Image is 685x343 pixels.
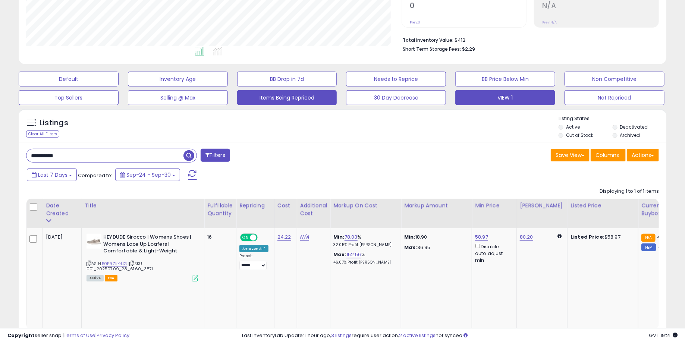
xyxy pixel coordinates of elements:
div: Clear All Filters [26,130,59,138]
div: Date Created [46,202,78,217]
div: Disable auto adjust min [475,242,511,264]
div: Displaying 1 to 1 of 1 items [600,188,659,195]
h2: N/A [542,1,659,12]
span: Sep-24 - Sep-30 [126,171,171,179]
div: Additional Cost [300,202,327,217]
div: Markup Amount [404,202,469,210]
span: OFF [257,235,268,241]
div: Preset: [239,254,268,270]
button: Needs to Reprice [346,72,446,86]
div: Cost [277,202,294,210]
span: All listings currently available for purchase on Amazon [87,275,104,281]
strong: Min: [404,233,415,240]
button: Non Competitive [565,72,664,86]
div: seller snap | | [7,332,129,339]
span: 48.99 [657,233,671,240]
h2: 0 [410,1,526,12]
span: FBA [105,275,117,281]
div: 16 [207,234,230,240]
button: Inventory Age [128,72,228,86]
label: Active [566,124,580,130]
div: [DATE] [46,234,76,240]
button: 30 Day Decrease [346,90,446,105]
button: Default [19,72,119,86]
div: ASIN: [87,234,198,281]
h5: Listings [40,118,68,128]
div: Amazon AI * [239,245,268,252]
div: Title [85,202,201,210]
small: Prev: 0 [410,20,420,25]
div: Min Price [475,202,513,210]
p: 32.05% Profit [PERSON_NAME] [333,242,395,248]
div: Repricing [239,202,271,210]
div: Last InventoryLab Update: 1 hour ago, require user action, not synced. [242,332,678,339]
button: Last 7 Days [27,169,77,181]
p: 36.95 [404,244,466,251]
a: 2 active listings [399,332,436,339]
p: 46.07% Profit [PERSON_NAME] [333,260,395,265]
div: % [333,251,395,265]
button: Not Repriced [565,90,664,105]
strong: Max: [404,244,417,251]
span: Columns [596,151,619,159]
div: $58.97 [571,234,632,240]
button: Sep-24 - Sep-30 [115,169,180,181]
button: Filters [201,149,230,162]
a: 3 listings [331,332,352,339]
button: Items Being Repriced [237,90,337,105]
b: Min: [333,233,345,240]
div: Markup on Cost [333,202,398,210]
a: B0B9ZKK4JG [102,261,127,267]
label: Out of Stock [566,132,593,138]
small: Prev: N/A [542,20,557,25]
a: 80.20 [520,233,533,241]
a: 58.97 [475,233,488,241]
div: Current Buybox Price [641,202,680,217]
b: Listed Price: [571,233,604,240]
b: Short Term Storage Fees: [403,46,461,52]
button: BB Drop in 7d [237,72,337,86]
div: [PERSON_NAME] [520,202,564,210]
label: Archived [620,132,640,138]
a: 78.03 [345,233,358,241]
small: FBM [641,243,656,251]
button: Columns [591,149,626,161]
button: BB Price Below Min [455,72,555,86]
b: Total Inventory Value: [403,37,453,43]
span: Compared to: [78,172,112,179]
span: | SKU: 001_20250709_28_61.60_3871 [87,261,153,272]
span: ON [241,235,250,241]
b: Max: [333,251,346,258]
li: $412 [403,35,653,44]
label: Deactivated [620,124,648,130]
a: Privacy Policy [97,332,129,339]
a: 152.56 [346,251,361,258]
button: Actions [627,149,659,161]
p: 18.90 [404,234,466,240]
strong: Copyright [7,332,35,339]
span: Last 7 Days [38,171,67,179]
small: FBA [641,234,655,242]
button: Save View [551,149,590,161]
p: Listing States: [559,115,666,122]
div: Fulfillable Quantity [207,202,233,217]
span: $2.29 [462,45,475,53]
b: HEYDUDE Sirocco | Womens Shoes | Womens Lace Up Loafers | Comfortable & Light-Weight [103,234,194,257]
button: VIEW 1 [455,90,555,105]
div: % [333,234,395,248]
a: 24.22 [277,233,291,241]
span: 48.99 [658,244,672,251]
button: Top Sellers [19,90,119,105]
a: N/A [300,233,309,241]
div: Listed Price [571,202,635,210]
th: The percentage added to the cost of goods (COGS) that forms the calculator for Min & Max prices. [330,199,401,228]
button: Selling @ Max [128,90,228,105]
span: 2025-10-8 19:21 GMT [649,332,678,339]
img: 31gTY51vLgL._SL40_.jpg [87,234,101,249]
a: Terms of Use [64,332,95,339]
